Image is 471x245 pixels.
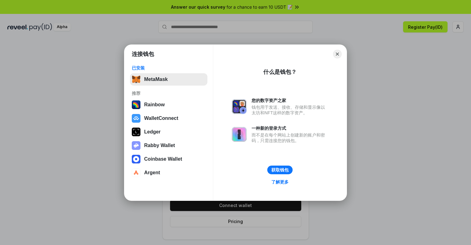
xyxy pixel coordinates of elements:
div: 一种新的登录方式 [252,125,328,131]
button: Rainbow [130,99,207,111]
div: 钱包用于发送、接收、存储和显示像以太坊和NFT这样的数字资产。 [252,104,328,116]
a: 了解更多 [268,178,292,186]
div: Ledger [144,129,160,135]
div: 获取钱包 [271,167,289,173]
div: 推荐 [132,91,206,96]
button: Rabby Wallet [130,139,207,152]
img: svg+xml,%3Csvg%20width%3D%22120%22%20height%3D%22120%22%20viewBox%3D%220%200%20120%20120%22%20fil... [132,100,140,109]
button: Coinbase Wallet [130,153,207,165]
div: MetaMask [144,77,168,82]
div: Rabby Wallet [144,143,175,148]
div: Rainbow [144,102,165,108]
img: svg+xml,%3Csvg%20width%3D%2228%22%20height%3D%2228%22%20viewBox%3D%220%200%2028%2028%22%20fill%3D... [132,168,140,177]
img: svg+xml,%3Csvg%20xmlns%3D%22http%3A%2F%2Fwww.w3.org%2F2000%2Fsvg%22%20fill%3D%22none%22%20viewBox... [232,127,247,142]
div: 什么是钱包？ [263,68,297,76]
img: svg+xml,%3Csvg%20width%3D%2228%22%20height%3D%2228%22%20viewBox%3D%220%200%2028%2028%22%20fill%3D... [132,114,140,123]
div: 了解更多 [271,179,289,185]
img: svg+xml,%3Csvg%20xmlns%3D%22http%3A%2F%2Fwww.w3.org%2F2000%2Fsvg%22%20fill%3D%22none%22%20viewBox... [232,99,247,114]
img: svg+xml,%3Csvg%20width%3D%2228%22%20height%3D%2228%22%20viewBox%3D%220%200%2028%2028%22%20fill%3D... [132,155,140,163]
div: 您的数字资产之家 [252,98,328,103]
div: Argent [144,170,160,175]
h1: 连接钱包 [132,50,154,58]
button: Ledger [130,126,207,138]
button: Close [333,50,342,58]
button: 获取钱包 [267,166,293,174]
div: Coinbase Wallet [144,156,182,162]
button: Argent [130,167,207,179]
button: WalletConnect [130,112,207,125]
button: MetaMask [130,73,207,86]
img: svg+xml,%3Csvg%20xmlns%3D%22http%3A%2F%2Fwww.w3.org%2F2000%2Fsvg%22%20fill%3D%22none%22%20viewBox... [132,141,140,150]
img: svg+xml,%3Csvg%20fill%3D%22none%22%20height%3D%2233%22%20viewBox%3D%220%200%2035%2033%22%20width%... [132,75,140,84]
img: svg+xml,%3Csvg%20xmlns%3D%22http%3A%2F%2Fwww.w3.org%2F2000%2Fsvg%22%20width%3D%2228%22%20height%3... [132,128,140,136]
div: WalletConnect [144,116,178,121]
div: 已安装 [132,65,206,71]
div: 而不是在每个网站上创建新的账户和密码，只需连接您的钱包。 [252,132,328,143]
